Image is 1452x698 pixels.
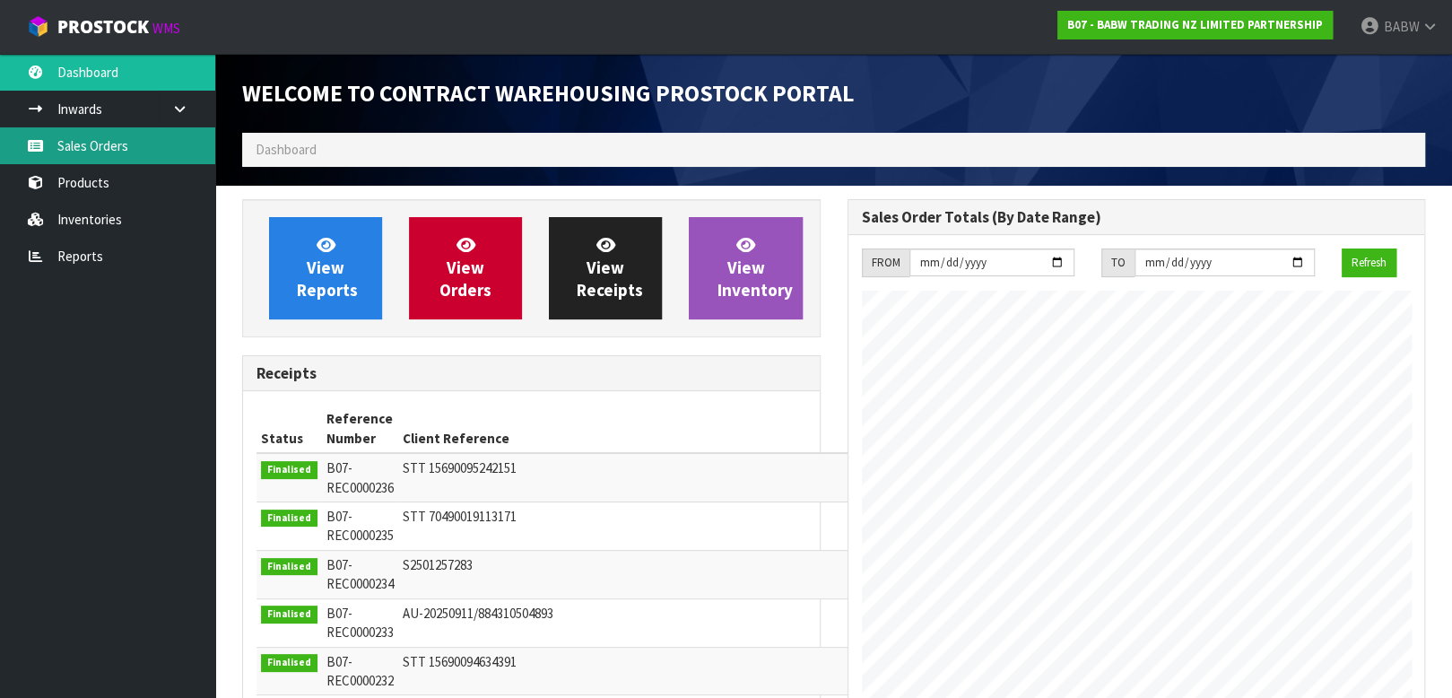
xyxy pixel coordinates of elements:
[439,234,491,301] span: View Orders
[27,15,49,38] img: cube-alt.png
[862,249,909,277] div: FROM
[577,234,643,301] span: View Receipts
[403,508,517,525] span: STT 70490019113171
[862,209,1412,226] h3: Sales Order Totals (By Date Range)
[261,654,317,672] span: Finalised
[322,405,398,453] th: Reference Number
[261,558,317,576] span: Finalised
[326,653,394,689] span: B07-REC0000232
[242,79,854,108] span: Welcome to Contract Warehousing ProStock Portal
[1101,249,1135,277] div: TO
[57,15,149,39] span: ProStock
[403,556,473,573] span: S2501257283
[256,141,317,158] span: Dashboard
[256,405,322,453] th: Status
[269,217,382,319] a: ViewReports
[297,234,358,301] span: View Reports
[398,405,993,453] th: Client Reference
[1067,17,1323,32] strong: B07 - BABW TRADING NZ LIMITED PARTNERSHIP
[152,20,180,37] small: WMS
[403,653,517,670] span: STT 15690094634391
[689,217,802,319] a: ViewInventory
[256,365,806,382] h3: Receipts
[717,234,792,301] span: View Inventory
[409,217,522,319] a: ViewOrders
[261,510,317,528] span: Finalised
[403,459,517,476] span: STT 15690095242151
[326,605,394,641] span: B07-REC0000233
[549,217,662,319] a: ViewReceipts
[326,459,394,495] span: B07-REC0000236
[403,605,553,622] span: AU-20250911/884310504893
[1342,249,1396,277] button: Refresh
[326,508,394,544] span: B07-REC0000235
[261,461,317,479] span: Finalised
[261,606,317,624] span: Finalised
[1383,18,1419,35] span: BABW
[326,556,394,592] span: B07-REC0000234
